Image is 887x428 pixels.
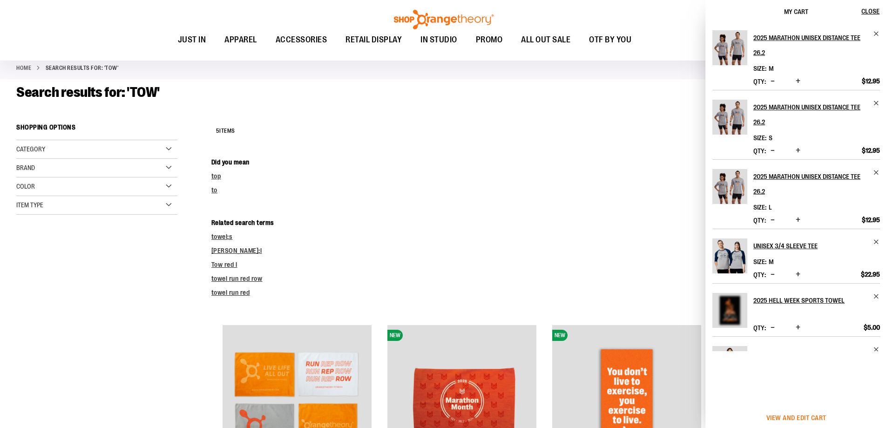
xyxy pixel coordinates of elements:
a: Muscle Tank [753,346,880,361]
label: Qty [753,217,766,224]
a: Remove item [873,346,880,353]
label: Qty [753,324,766,332]
a: 2025 Marathon Unisex Distance Tee 26.2 [712,169,747,210]
a: Home [16,64,31,72]
dt: Size [753,204,766,211]
button: Decrease product quantity [768,270,777,279]
span: M [769,65,773,72]
a: towel run red row [211,275,263,282]
dt: Size [753,65,766,72]
dt: Size [753,258,766,265]
span: Close [861,7,880,15]
span: Category [16,145,45,153]
a: top [211,172,221,180]
button: Increase product quantity [793,216,803,225]
a: 2025 Marathon Unisex Distance Tee 26.2 [753,30,880,60]
label: Qty [753,78,766,85]
span: Item Type [16,201,43,209]
span: NEW [387,330,403,341]
a: 2025 Marathon Unisex Distance Tee 26.2 [712,100,747,141]
img: 2025 Marathon Unisex Distance Tee 26.2 [712,30,747,65]
a: Remove item [873,30,880,37]
li: Product [712,159,880,229]
span: IN STUDIO [420,29,457,50]
a: 2025 Marathon Unisex Distance Tee 26.2 [753,100,880,129]
a: [PERSON_NAME];l [211,247,262,254]
button: Increase product quantity [793,146,803,156]
span: Color [16,183,35,190]
span: $5.00 [864,323,880,332]
li: Product [712,336,880,391]
button: Decrease product quantity [768,216,777,225]
a: Unisex 3/4 Sleeve Tee [712,238,747,279]
button: Increase product quantity [793,270,803,279]
h2: Items [216,124,235,138]
a: 2025 Hell Week Sports Towel [753,293,880,308]
a: Remove item [873,100,880,107]
img: 2025 Marathon Unisex Distance Tee 26.2 [712,100,747,135]
strong: Shopping Options [16,119,177,140]
h2: 2025 Hell Week Sports Towel [753,293,867,308]
span: My Cart [784,8,808,15]
span: L [769,204,772,211]
button: Decrease product quantity [768,146,777,156]
span: ACCESSORIES [276,29,327,50]
label: Qty [753,271,766,279]
label: Qty [753,147,766,155]
a: Unisex 3/4 Sleeve Tee [753,238,880,253]
span: M [769,258,773,265]
h2: 2025 Marathon Unisex Distance Tee 26.2 [753,169,867,199]
span: S [769,134,772,142]
a: towel run red [211,289,250,296]
span: $12.95 [862,77,880,85]
a: Tow red l [211,261,237,268]
li: Product [712,90,880,159]
button: Decrease product quantity [768,323,777,333]
h2: 2025 Marathon Unisex Distance Tee 26.2 [753,30,867,60]
img: 2025 Hell Week Sports Towel [712,293,747,328]
span: $22.95 [861,270,880,279]
span: Search results for: 'TOW' [16,84,160,100]
li: Product [712,30,880,90]
span: RETAIL DISPLAY [345,29,402,50]
a: Remove item [873,293,880,300]
a: View and edit cart [766,414,826,421]
span: Brand [16,164,35,171]
span: $12.95 [862,216,880,224]
dt: Related search terms [211,218,871,227]
span: ALL OUT SALE [521,29,570,50]
dt: Size [753,134,766,142]
dt: Did you mean [211,157,871,167]
a: 2025 Hell Week Sports Towel [712,293,747,334]
span: OTF BY YOU [589,29,631,50]
h2: 2025 Marathon Unisex Distance Tee 26.2 [753,100,867,129]
a: Remove item [873,169,880,176]
a: 2025 Marathon Unisex Distance Tee 26.2 [712,30,747,71]
button: Decrease product quantity [768,77,777,86]
img: Unisex 3/4 Sleeve Tee [712,238,747,273]
span: $12.95 [862,146,880,155]
a: towel;s [211,233,233,240]
a: 2025 Marathon Unisex Distance Tee 26.2 [753,169,880,199]
a: to [211,186,217,194]
span: 5 [216,128,220,134]
span: APPAREL [224,29,257,50]
a: Remove item [873,238,880,245]
a: Muscle Tank [712,346,747,387]
strong: Search results for: 'TOW' [46,64,119,72]
span: JUST IN [178,29,206,50]
button: Increase product quantity [793,323,803,333]
img: Shop Orangetheory [393,10,495,29]
button: Increase product quantity [793,77,803,86]
li: Product [712,283,880,336]
span: PROMO [476,29,503,50]
span: NEW [552,330,568,341]
img: 2025 Marathon Unisex Distance Tee 26.2 [712,169,747,204]
img: Muscle Tank [712,346,747,381]
h2: Unisex 3/4 Sleeve Tee [753,238,867,253]
h2: Muscle Tank [753,346,867,361]
li: Product [712,229,880,283]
